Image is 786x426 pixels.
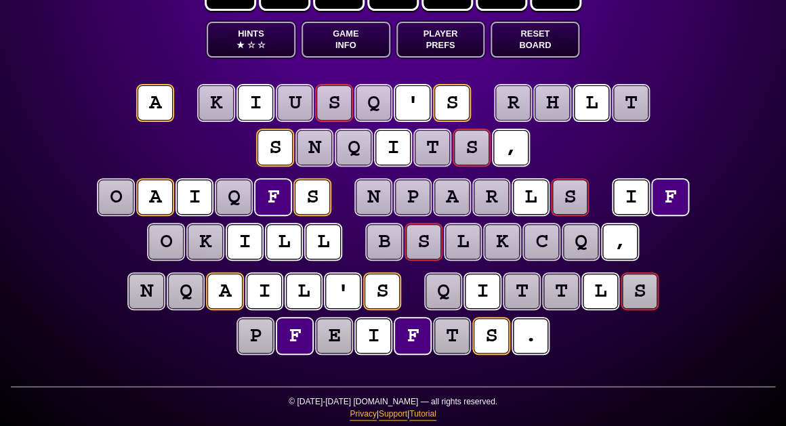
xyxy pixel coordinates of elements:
a: Privacy [350,408,376,421]
button: PlayerPrefs [396,22,485,58]
puzzle-tile: s [454,130,489,165]
puzzle-tile: l [583,274,618,309]
puzzle-tile: n [356,179,391,215]
puzzle-tile: i [356,318,391,354]
span: ☆ [247,39,255,51]
puzzle-tile: s [406,224,441,259]
puzzle-tile: n [129,274,164,309]
puzzle-tile: l [513,179,548,215]
puzzle-tile: s [622,274,657,309]
puzzle-tile: q [168,274,203,309]
puzzle-tile: t [415,130,450,165]
puzzle-tile: i [613,179,648,215]
puzzle-tile: , [602,224,638,259]
a: Support [379,408,407,421]
puzzle-tile: t [613,85,648,121]
puzzle-tile: ' [325,274,360,309]
puzzle-tile: c [524,224,559,259]
puzzle-tile: n [297,130,332,165]
puzzle-tile: q [216,179,251,215]
puzzle-tile: p [395,179,430,215]
a: Tutorial [409,408,436,421]
puzzle-tile: o [148,224,184,259]
puzzle-tile: i [227,224,262,259]
puzzle-tile: l [266,224,302,259]
puzzle-tile: q [426,274,461,309]
puzzle-tile: f [277,318,312,354]
span: ★ [236,39,245,51]
puzzle-tile: i [375,130,411,165]
puzzle-tile: f [255,179,291,215]
puzzle-tile: k [199,85,234,121]
puzzle-tile: q [336,130,371,165]
puzzle-tile: u [277,85,312,121]
puzzle-tile: e [316,318,352,354]
puzzle-tile: i [238,85,273,121]
puzzle-tile: p [238,318,273,354]
puzzle-tile: l [445,224,480,259]
puzzle-tile: t [434,318,470,354]
puzzle-tile: ' [395,85,430,121]
button: Hints★ ☆ ☆ [207,22,295,58]
puzzle-tile: b [367,224,402,259]
span: ☆ [257,39,266,51]
puzzle-tile: l [306,224,341,259]
puzzle-tile: r [474,179,509,215]
puzzle-tile: a [434,179,470,215]
puzzle-tile: , [493,130,529,165]
puzzle-tile: k [188,224,223,259]
puzzle-tile: o [98,179,133,215]
puzzle-tile: s [552,179,587,215]
puzzle-tile: q [356,85,391,121]
puzzle-tile: l [286,274,321,309]
puzzle-tile: . [513,318,548,354]
puzzle-tile: s [316,85,352,121]
puzzle-tile: f [395,318,430,354]
puzzle-tile: f [653,179,688,215]
puzzle-tile: l [574,85,609,121]
puzzle-tile: i [177,179,212,215]
puzzle-tile: h [535,85,570,121]
button: ResetBoard [491,22,579,58]
puzzle-tile: i [465,274,500,309]
puzzle-tile: q [563,224,598,259]
puzzle-tile: i [247,274,282,309]
puzzle-tile: k [484,224,520,259]
button: GameInfo [302,22,390,58]
puzzle-tile: t [504,274,539,309]
puzzle-tile: t [543,274,579,309]
puzzle-tile: r [495,85,531,121]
